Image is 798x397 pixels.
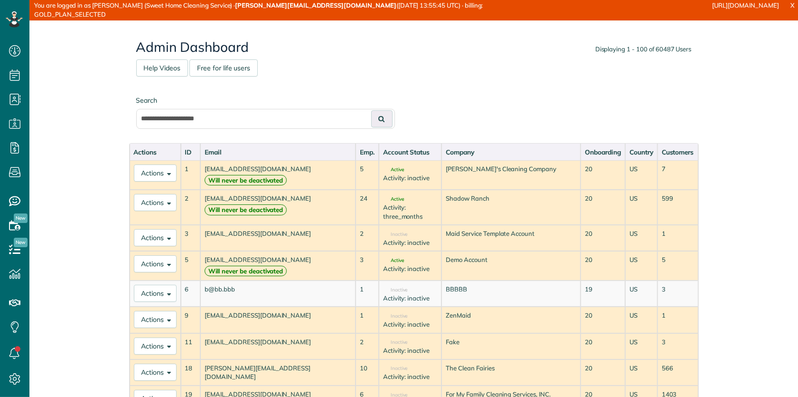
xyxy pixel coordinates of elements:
[581,190,625,225] td: 20
[356,307,379,333] td: 1
[383,288,408,292] span: Inactive
[235,1,396,9] strong: [PERSON_NAME][EMAIL_ADDRESS][DOMAIN_NAME]
[441,333,581,359] td: Fake
[14,238,28,247] span: New
[441,307,581,333] td: ZenMaid
[446,147,576,157] div: Company
[181,281,201,307] td: 6
[383,258,404,263] span: Active
[136,59,188,77] a: Help Videos
[595,45,692,54] div: Displaying 1 - 100 of 60487 Users
[14,213,28,223] span: New
[200,281,356,307] td: b@bb.bbb
[383,320,437,329] div: Activity: inactive
[134,165,177,182] button: Actions
[134,229,177,246] button: Actions
[581,307,625,333] td: 20
[356,160,379,190] td: 5
[136,40,692,55] h2: Admin Dashboard
[383,167,404,172] span: Active
[383,238,437,247] div: Activity: inactive
[383,203,437,221] div: Activity: three_months
[625,307,657,333] td: US
[200,333,356,359] td: [EMAIL_ADDRESS][DOMAIN_NAME]
[134,194,177,211] button: Actions
[657,190,698,225] td: 599
[581,225,625,251] td: 20
[181,307,201,333] td: 9
[134,147,177,157] div: Actions
[181,225,201,251] td: 3
[657,307,698,333] td: 1
[625,225,657,251] td: US
[383,197,404,202] span: Active
[625,190,657,225] td: US
[383,372,437,381] div: Activity: inactive
[441,359,581,386] td: The Clean Fairies
[181,333,201,359] td: 11
[205,175,287,186] strong: Will never be deactivated
[200,251,356,281] td: [EMAIL_ADDRESS][DOMAIN_NAME]
[134,364,177,381] button: Actions
[581,160,625,190] td: 20
[181,359,201,386] td: 18
[200,359,356,386] td: [PERSON_NAME][EMAIL_ADDRESS][DOMAIN_NAME]
[134,285,177,302] button: Actions
[383,346,437,355] div: Activity: inactive
[581,251,625,281] td: 20
[134,311,177,328] button: Actions
[185,147,197,157] div: ID
[383,366,408,371] span: Inactive
[383,232,408,237] span: Inactive
[581,281,625,307] td: 19
[134,338,177,355] button: Actions
[581,333,625,359] td: 20
[441,190,581,225] td: Shadow Ranch
[356,225,379,251] td: 2
[383,264,437,273] div: Activity: inactive
[200,225,356,251] td: [EMAIL_ADDRESS][DOMAIN_NAME]
[625,359,657,386] td: US
[356,190,379,225] td: 24
[134,255,177,272] button: Actions
[441,225,581,251] td: Maid Service Template Account
[383,340,408,345] span: Inactive
[657,359,698,386] td: 566
[657,251,698,281] td: 5
[383,147,437,157] div: Account Status
[662,147,694,157] div: Customers
[441,160,581,190] td: [PERSON_NAME]'s Cleaning Company
[383,314,408,319] span: Inactive
[136,96,395,105] label: Search
[356,251,379,281] td: 3
[713,1,779,9] a: [URL][DOMAIN_NAME]
[383,174,437,183] div: Activity: inactive
[200,307,356,333] td: [EMAIL_ADDRESS][DOMAIN_NAME]
[383,294,437,303] div: Activity: inactive
[205,147,351,157] div: Email
[581,359,625,386] td: 20
[356,359,379,386] td: 10
[200,190,356,225] td: [EMAIL_ADDRESS][DOMAIN_NAME]
[189,59,258,77] a: Free for life users
[181,160,201,190] td: 1
[181,190,201,225] td: 2
[625,333,657,359] td: US
[360,147,375,157] div: Emp.
[657,160,698,190] td: 7
[356,281,379,307] td: 1
[625,160,657,190] td: US
[205,266,287,277] strong: Will never be deactivated
[441,281,581,307] td: BBBBB
[625,281,657,307] td: US
[441,251,581,281] td: Demo Account
[181,251,201,281] td: 5
[657,281,698,307] td: 3
[657,225,698,251] td: 1
[356,333,379,359] td: 2
[205,204,287,215] strong: Will never be deactivated
[585,147,621,157] div: Onboarding
[629,147,653,157] div: Country
[625,251,657,281] td: US
[657,333,698,359] td: 3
